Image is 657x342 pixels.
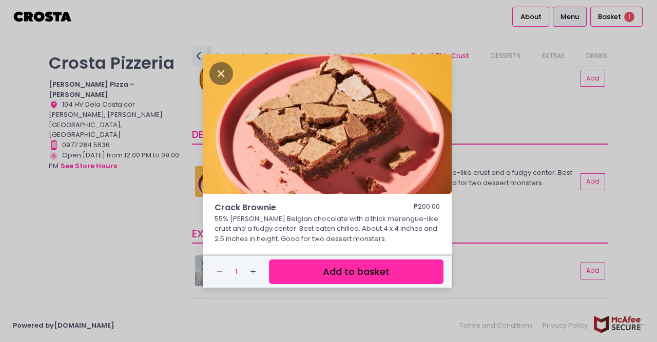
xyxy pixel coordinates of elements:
button: Close [209,68,233,78]
button: Add to basket [269,259,443,285]
span: Crack Brownie [215,202,384,214]
img: Crack Brownie [203,54,452,194]
div: ₱200.00 [414,202,440,214]
p: 55% [PERSON_NAME] Belgian chocolate with a thick merengue-like crust and a fudgy center. Best eat... [215,214,440,244]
